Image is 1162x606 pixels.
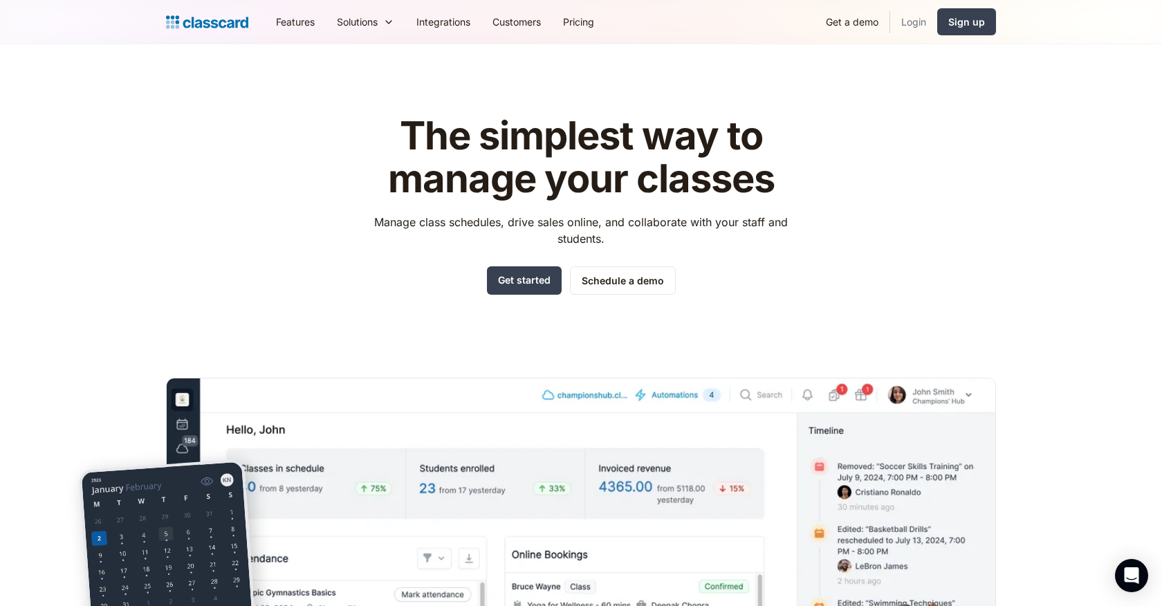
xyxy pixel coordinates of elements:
h1: The simplest way to manage your classes [362,115,801,200]
div: Solutions [337,15,378,29]
a: Schedule a demo [570,266,676,295]
p: Manage class schedules, drive sales online, and collaborate with your staff and students. [362,214,801,247]
div: Open Intercom Messenger [1115,559,1148,592]
a: Customers [481,6,552,37]
a: Pricing [552,6,605,37]
div: Solutions [326,6,405,37]
a: Get a demo [815,6,889,37]
a: Features [265,6,326,37]
a: Sign up [937,8,996,35]
a: Login [890,6,937,37]
div: Sign up [948,15,985,29]
a: home [166,12,248,32]
a: Get started [487,266,562,295]
a: Integrations [405,6,481,37]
